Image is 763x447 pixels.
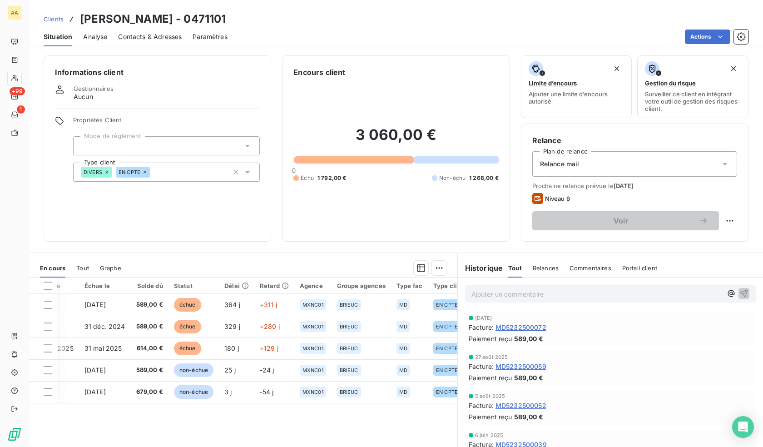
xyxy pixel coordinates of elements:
[545,195,570,202] span: Niveau 6
[302,389,323,395] span: MXNC01
[475,354,508,360] span: 27 août 2025
[399,368,407,373] span: MD
[337,282,386,289] div: Groupe agences
[436,368,458,373] span: EN CPTE
[84,388,106,396] span: [DATE]
[514,373,543,382] span: 589,00 €
[136,282,163,289] div: Solde dû
[17,105,25,114] span: 1
[469,401,494,410] span: Facture :
[73,116,260,129] span: Propriétés Client
[475,432,504,438] span: 6 juin 2025
[458,263,503,273] h6: Historique
[302,302,323,308] span: MXNC01
[475,393,505,399] span: 5 août 2025
[74,85,114,92] span: Gestionnaires
[84,323,125,330] span: 31 déc. 2024
[10,87,25,95] span: +99
[301,174,314,182] span: Échu
[55,67,260,78] h6: Informations client
[260,366,274,374] span: -24 j
[260,282,289,289] div: Retard
[260,301,277,308] span: +311 j
[302,346,323,351] span: MXNC01
[495,362,546,371] span: MD5232500059
[340,302,358,308] span: BRIEUC
[521,55,632,118] button: Limite d’encoursAjouter une limite d’encours autorisé
[84,301,106,308] span: [DATE]
[399,324,407,329] span: MD
[469,373,512,382] span: Paiement reçu
[614,182,634,189] span: [DATE]
[532,182,737,189] span: Prochaine relance prévue le
[224,323,240,330] span: 329 j
[540,159,580,169] span: Relance mail
[475,315,492,321] span: [DATE]
[439,174,466,182] span: Non-échu
[224,366,236,374] span: 25 j
[570,264,611,272] span: Commentaires
[436,346,458,351] span: EN CPTE
[469,412,512,422] span: Paiement reçu
[293,67,345,78] h6: Encours client
[84,282,125,289] div: Échue le
[260,344,278,352] span: +129 j
[532,211,719,230] button: Voir
[193,32,228,41] span: Paramètres
[469,334,512,343] span: Paiement reçu
[44,15,64,23] span: Clients
[174,282,213,289] div: Statut
[119,169,140,175] span: EN CPTE
[224,282,249,289] div: Délai
[340,324,358,329] span: BRIEUC
[260,388,274,396] span: -54 j
[514,412,543,422] span: 589,00 €
[293,126,498,153] h2: 3 060,00 €
[224,388,232,396] span: 3 j
[433,282,467,289] div: Type client
[44,15,64,24] a: Clients
[83,32,107,41] span: Analyse
[508,264,522,272] span: Tout
[514,334,543,343] span: 589,00 €
[224,301,240,308] span: 364 j
[399,346,407,351] span: MD
[637,55,748,118] button: Gestion du risqueSurveiller ce client en intégrant votre outil de gestion des risques client.
[136,300,163,309] span: 589,00 €
[436,324,458,329] span: EN CPTE
[80,11,226,27] h3: [PERSON_NAME] - 0471101
[495,401,546,410] span: MD5232500052
[685,30,730,44] button: Actions
[469,323,494,332] span: Facture :
[174,363,213,377] span: non-échue
[7,427,22,442] img: Logo LeanPay
[399,389,407,395] span: MD
[533,264,559,272] span: Relances
[340,389,358,395] span: BRIEUC
[260,323,280,330] span: +280 j
[40,264,65,272] span: En cours
[76,264,89,272] span: Tout
[399,302,407,308] span: MD
[532,135,737,146] h6: Relance
[118,32,182,41] span: Contacts & Adresses
[645,79,696,87] span: Gestion du risque
[732,416,754,438] div: Open Intercom Messenger
[436,302,458,308] span: EN CPTE
[136,344,163,353] span: 614,00 €
[174,385,213,399] span: non-échue
[224,344,239,352] span: 180 j
[529,79,577,87] span: Limite d’encours
[174,320,201,333] span: échue
[174,298,201,312] span: échue
[44,32,72,41] span: Situation
[645,90,741,112] span: Surveiller ce client en intégrant votre outil de gestion des risques client.
[622,264,657,272] span: Portail client
[340,346,358,351] span: BRIEUC
[340,368,358,373] span: BRIEUC
[84,169,102,175] span: DIVERS
[74,92,93,101] span: Aucun
[84,366,106,374] span: [DATE]
[495,323,546,332] span: MD5232500072
[81,142,88,150] input: Ajouter une valeur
